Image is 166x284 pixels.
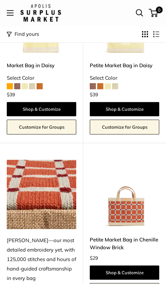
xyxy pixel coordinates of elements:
span: 0 [156,6,163,13]
a: Open search [136,9,143,17]
a: 0 [149,9,158,17]
a: Market Bag in Daisy [7,61,76,69]
span: $29 [90,255,98,261]
div: Select Color [7,73,76,83]
span: $39 [7,92,15,98]
a: Petite Market Bag in Chenille Window BrickPetite Market Bag in Chenille Window Brick [90,160,159,229]
a: Shop & Customize [90,102,159,116]
a: Customize for Groups [90,120,159,134]
a: Petite Market Bag in Daisy [90,61,159,69]
a: Petite Market Bag in Chenille Window Brick [90,236,159,252]
button: Open menu [7,10,14,16]
div: Select Color [90,73,159,83]
span: $39 [90,92,98,98]
button: Display products as list [153,31,159,37]
button: Display products as grid [142,31,148,37]
img: Chenille—our most detailed embroidery yet, with 125,000 stitches and hours of hand-guided craftsm... [7,160,76,229]
a: Customize for Groups [7,120,76,134]
img: Apolis: Surplus Market [20,4,61,22]
img: Petite Market Bag in Chenille Window Brick [90,160,159,229]
a: Shop & Customize [7,102,76,116]
button: Filter collection [7,29,39,39]
div: [PERSON_NAME]—our most detailed embroidery yet, with 125,000 stitches and hours of hand-guided cr... [7,236,76,283]
a: Shop & Customize [90,265,159,280]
